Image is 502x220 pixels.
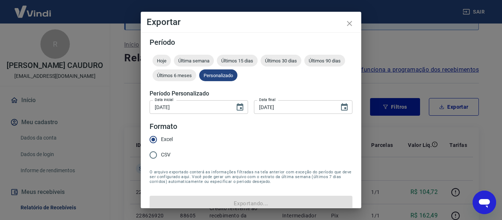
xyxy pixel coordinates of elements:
span: Últimos 6 meses [153,73,196,78]
div: Personalizado [199,69,237,81]
span: Última semana [174,58,214,64]
span: Excel [161,136,173,143]
span: Personalizado [199,73,237,78]
span: Últimos 15 dias [217,58,258,64]
span: Últimos 30 dias [261,58,301,64]
h5: Período [150,39,352,46]
button: Choose date, selected date is 20 de set de 2025 [337,100,352,115]
h4: Exportar [147,18,355,26]
div: Últimos 6 meses [153,69,196,81]
span: CSV [161,151,171,159]
label: Data inicial [155,97,173,102]
h5: Período Personalizado [150,90,352,97]
span: Hoje [153,58,171,64]
div: Última semana [174,55,214,66]
input: DD/MM/YYYY [254,100,334,114]
button: Choose date, selected date is 18 de set de 2025 [233,100,247,115]
iframe: Botão para abrir a janela de mensagens [473,191,496,214]
span: Últimos 90 dias [304,58,345,64]
button: close [341,15,358,32]
legend: Formato [150,121,177,132]
div: Últimos 15 dias [217,55,258,66]
div: Últimos 30 dias [261,55,301,66]
input: DD/MM/YYYY [150,100,230,114]
span: O arquivo exportado conterá as informações filtradas na tela anterior com exceção do período que ... [150,170,352,184]
div: Últimos 90 dias [304,55,345,66]
div: Hoje [153,55,171,66]
label: Data final [259,97,276,102]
